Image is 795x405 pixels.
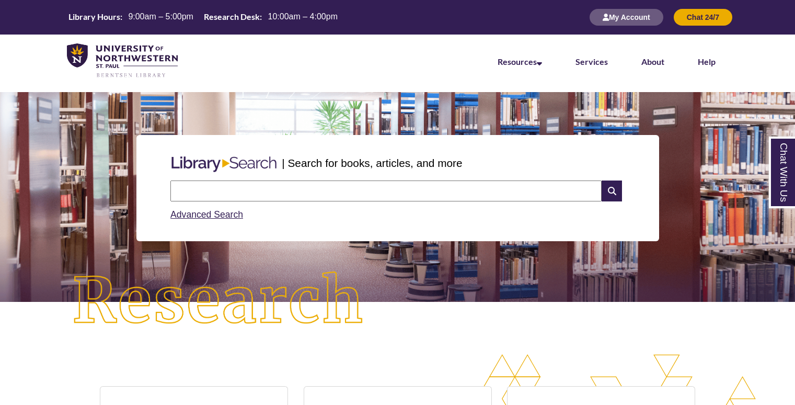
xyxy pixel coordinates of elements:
[590,13,663,21] a: My Account
[64,11,124,22] th: Library Hours:
[67,43,178,78] img: UNWSP Library Logo
[64,11,342,22] table: Hours Today
[674,13,732,21] a: Chat 24/7
[170,209,243,220] a: Advanced Search
[40,239,397,364] img: Research
[698,57,716,66] a: Help
[282,155,462,171] p: | Search for books, articles, and more
[200,11,263,22] th: Research Desk:
[64,11,342,24] a: Hours Today
[166,152,282,176] img: Libary Search
[641,57,664,66] a: About
[590,9,663,26] button: My Account
[498,57,542,66] a: Resources
[602,181,621,201] i: Search
[268,12,338,21] span: 10:00am – 4:00pm
[575,57,608,66] a: Services
[674,9,732,26] button: Chat 24/7
[128,12,193,21] span: 9:00am – 5:00pm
